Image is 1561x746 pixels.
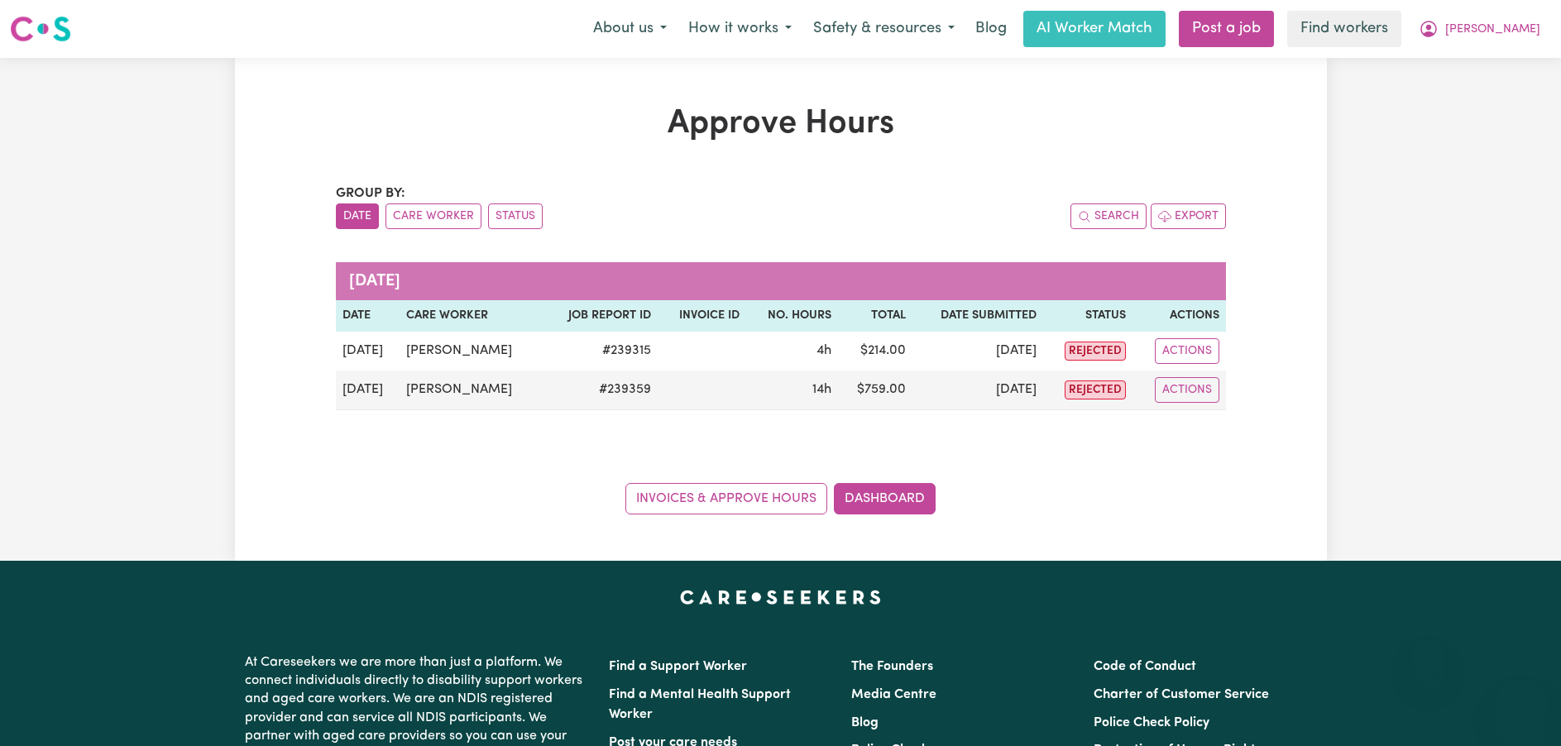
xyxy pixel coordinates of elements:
[965,11,1017,47] a: Blog
[1065,342,1126,361] span: rejected
[543,332,658,371] td: # 239315
[1070,203,1147,229] button: Search
[812,383,831,396] span: 14 hours
[678,12,802,46] button: How it works
[1094,660,1196,673] a: Code of Conduct
[912,332,1043,371] td: [DATE]
[1094,688,1269,701] a: Charter of Customer Service
[10,10,71,48] a: Careseekers logo
[746,300,838,332] th: No. Hours
[543,371,658,410] td: # 239359
[838,371,912,410] td: $ 759.00
[488,203,543,229] button: sort invoices by paid status
[336,300,400,332] th: Date
[336,187,405,200] span: Group by:
[1408,12,1551,46] button: My Account
[543,300,658,332] th: Job Report ID
[385,203,481,229] button: sort invoices by care worker
[1023,11,1166,47] a: AI Worker Match
[851,688,936,701] a: Media Centre
[1151,203,1226,229] button: Export
[1155,377,1219,403] button: Actions
[816,344,831,357] span: 4 hours
[336,262,1226,300] caption: [DATE]
[1287,11,1401,47] a: Find workers
[400,300,543,332] th: Care worker
[1155,338,1219,364] button: Actions
[1179,11,1274,47] a: Post a job
[1043,300,1132,332] th: Status
[1094,716,1209,729] a: Police Check Policy
[582,12,678,46] button: About us
[1495,680,1548,733] iframe: Button to launch messaging window
[834,483,936,514] a: Dashboard
[400,371,543,410] td: [PERSON_NAME]
[851,716,879,729] a: Blog
[1065,380,1126,399] span: rejected
[838,300,912,332] th: Total
[609,688,791,721] a: Find a Mental Health Support Worker
[336,332,400,371] td: [DATE]
[1445,21,1540,39] span: [PERSON_NAME]
[838,332,912,371] td: $ 214.00
[912,300,1043,332] th: Date Submitted
[658,300,746,332] th: Invoice ID
[851,660,933,673] a: The Founders
[336,203,379,229] button: sort invoices by date
[625,483,827,514] a: Invoices & Approve Hours
[336,371,400,410] td: [DATE]
[1411,640,1444,673] iframe: Close message
[10,14,71,44] img: Careseekers logo
[400,332,543,371] td: [PERSON_NAME]
[336,104,1226,144] h1: Approve Hours
[680,591,881,604] a: Careseekers home page
[1132,300,1226,332] th: Actions
[609,660,747,673] a: Find a Support Worker
[912,371,1043,410] td: [DATE]
[802,12,965,46] button: Safety & resources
